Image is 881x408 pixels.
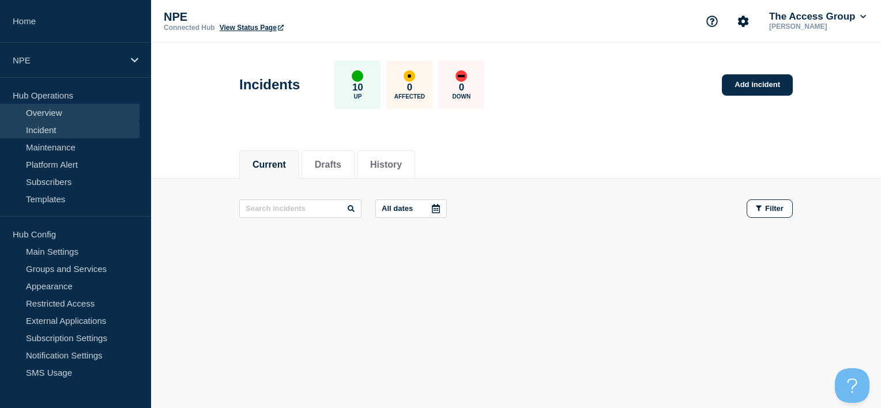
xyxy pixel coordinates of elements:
p: NPE [13,55,123,65]
div: down [455,70,467,82]
p: 10 [352,82,363,93]
p: 0 [459,82,464,93]
button: Filter [747,199,793,218]
p: 0 [407,82,412,93]
button: History [370,160,402,170]
div: up [352,70,363,82]
a: Add incident [722,74,793,96]
p: Connected Hub [164,24,215,32]
a: View Status Page [220,24,284,32]
span: Filter [765,204,784,213]
iframe: Help Scout Beacon - Open [835,368,869,403]
p: Down [453,93,471,100]
button: Current [253,160,286,170]
p: Affected [394,93,425,100]
p: All dates [382,204,413,213]
button: Account settings [731,9,755,33]
button: Support [700,9,724,33]
div: affected [404,70,415,82]
p: [PERSON_NAME] [767,22,868,31]
button: All dates [375,199,447,218]
p: Up [353,93,362,100]
h1: Incidents [239,77,300,93]
button: The Access Group [767,11,868,22]
button: Drafts [315,160,341,170]
p: NPE [164,10,394,24]
input: Search incidents [239,199,362,218]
